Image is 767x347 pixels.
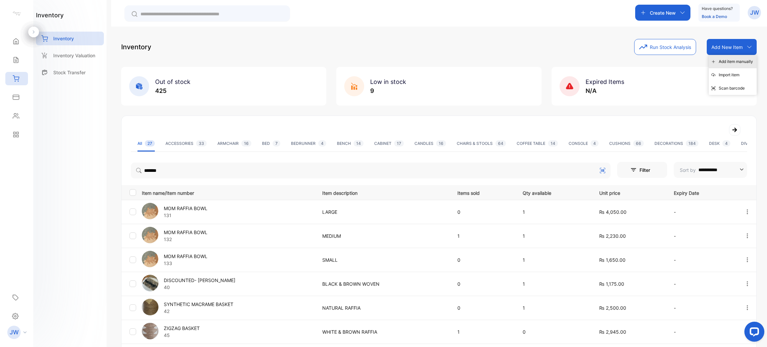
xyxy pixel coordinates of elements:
p: 0 [457,256,509,263]
p: - [674,304,731,311]
p: SYNTHETIC MACRAME BASKET [164,301,233,308]
button: JW [748,5,761,21]
p: Items sold [457,188,509,196]
p: Item description [322,188,444,196]
span: ₨ 4,050.00 [599,209,627,215]
p: JW [750,8,759,17]
p: Inventory Valuation [53,52,95,59]
div: All [137,141,155,147]
div: BEDRUNNER [291,141,326,147]
p: Create New [650,9,676,16]
p: 45 [164,332,200,339]
p: 9 [370,86,406,95]
img: item [142,323,158,339]
p: MOM RAFFIA BOWL [164,205,207,212]
p: BLACK & BROWN WOVEN [322,280,444,287]
span: 27 [145,140,155,147]
span: 4 [591,140,599,147]
iframe: LiveChat chat widget [739,319,767,347]
img: item [142,275,158,291]
div: ARMCHAIR [217,141,251,147]
span: 14 [548,140,558,147]
p: 425 [155,86,190,95]
p: 1 [523,208,586,215]
p: - [674,280,731,287]
h1: inventory [36,11,64,20]
p: MOM RAFFIA BOWL [164,229,207,236]
div: ACCESSORIES [165,141,207,147]
p: - [674,232,731,239]
p: LARGE [322,208,444,215]
div: CABINET [374,141,404,147]
span: 33 [196,140,207,147]
p: 0 [457,304,509,311]
span: ₨ 1,175.00 [599,281,624,287]
div: BED [262,141,280,147]
p: 1 [523,232,586,239]
p: Stock Transfer [53,69,86,76]
div: DIVIDER [741,141,767,147]
p: - [674,208,731,215]
p: 0 [523,328,586,335]
button: Run Stock Analysis [634,39,696,55]
p: MEDIUM [322,232,444,239]
a: Stock Transfer [36,66,104,79]
div: BENCH [337,141,364,147]
p: Sort by [680,167,696,173]
p: 1 [523,256,586,263]
p: Qty available [523,188,586,196]
p: Inventory [53,35,74,42]
p: SMALL [322,256,444,263]
div: DESK [709,141,730,147]
span: ₨ 2,500.00 [599,305,626,311]
p: NATURAL RAFFIA [322,304,444,311]
p: Have questions? [702,5,733,12]
button: Create New [635,5,690,21]
p: 0 [457,208,509,215]
div: CUSHIONS [609,141,644,147]
p: 1 [523,304,586,311]
span: 17 [394,140,404,147]
span: ₨ 1,650.00 [599,257,626,263]
div: CHAIRS & STOOLS [457,141,506,147]
p: DISCOUNTED- [PERSON_NAME] [164,277,235,284]
p: 1 [457,232,509,239]
span: 4 [722,140,730,147]
p: JW [10,328,19,337]
a: Inventory [36,32,104,45]
p: ZIGZAG BASKET [164,325,200,332]
p: 131 [164,212,207,219]
span: ₨ 2,945.00 [599,329,626,335]
p: 1 [523,280,586,287]
p: 132 [164,236,207,243]
div: Import item [709,68,757,82]
p: 0 [457,280,509,287]
a: Book a Demo [702,14,727,19]
img: item [142,251,158,267]
p: Unit price [599,188,660,196]
p: Expiry Date [674,188,731,196]
span: Expired Items [586,78,624,85]
span: 7 [273,140,280,147]
img: item [142,227,158,243]
img: item [142,203,158,219]
img: item [142,299,158,315]
p: WHITE & BROWN RAFFIA [322,328,444,335]
p: Add New Item [711,44,743,51]
span: 64 [495,140,506,147]
p: Item name/Item number [142,188,314,196]
span: 14 [354,140,364,147]
div: CANDLES [414,141,446,147]
div: Add item manually [709,55,757,68]
span: ₨ 2,230.00 [599,233,626,239]
p: 42 [164,308,233,315]
span: Out of stock [155,78,190,85]
div: COFFEE TABLE [517,141,558,147]
span: 4 [318,140,326,147]
p: MOM RAFFIA BOWL [164,253,207,260]
div: Scan barcode [709,82,757,95]
p: 1 [457,328,509,335]
a: Inventory Valuation [36,49,104,62]
button: Sort by [674,162,747,178]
